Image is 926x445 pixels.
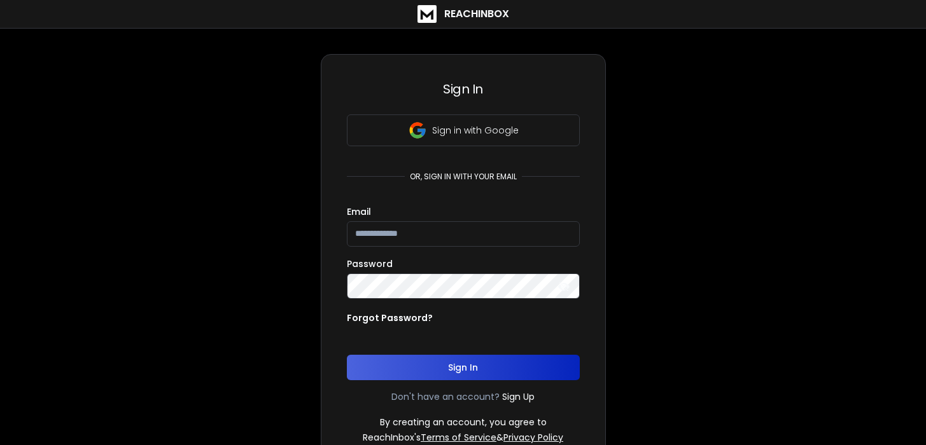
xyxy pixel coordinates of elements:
[405,172,522,182] p: or, sign in with your email
[502,390,535,403] a: Sign Up
[347,259,393,268] label: Password
[417,5,509,23] a: ReachInbox
[380,416,547,428] p: By creating an account, you agree to
[444,6,509,22] h1: ReachInbox
[347,114,580,146] button: Sign in with Google
[347,355,580,380] button: Sign In
[391,390,500,403] p: Don't have an account?
[347,207,371,216] label: Email
[421,431,496,444] a: Terms of Service
[347,311,433,324] p: Forgot Password?
[363,431,563,444] p: ReachInbox's &
[503,431,563,444] a: Privacy Policy
[417,5,437,23] img: logo
[432,124,519,137] p: Sign in with Google
[347,80,580,98] h3: Sign In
